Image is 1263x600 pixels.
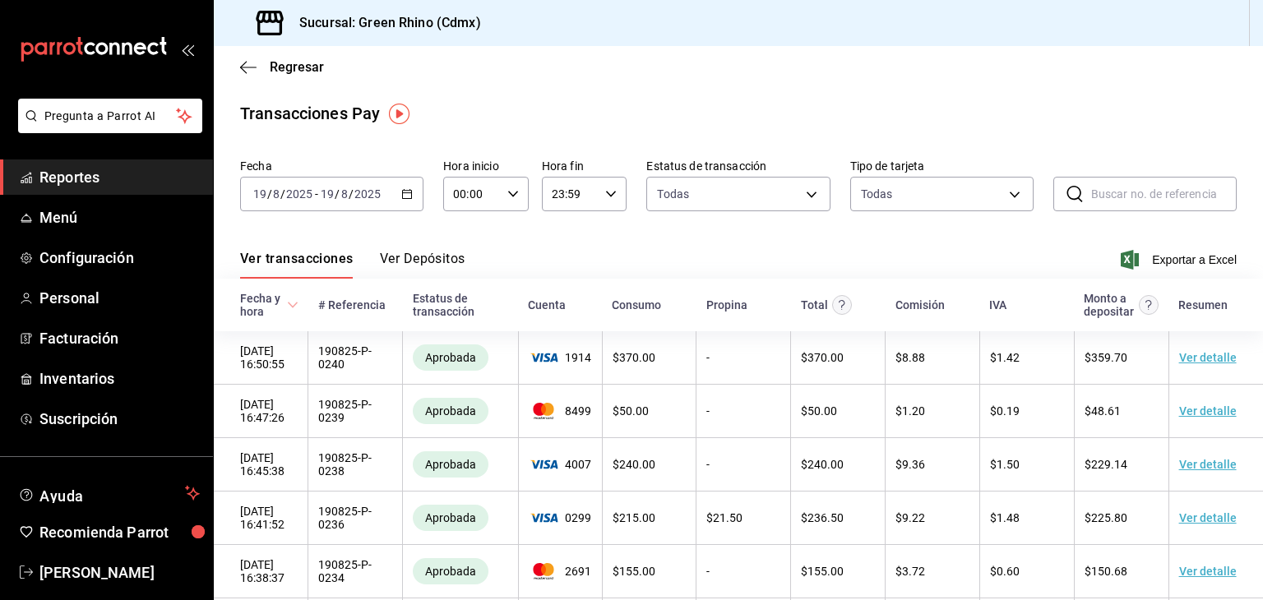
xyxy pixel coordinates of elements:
[413,505,488,531] div: Transacciones cobradas de manera exitosa.
[39,521,200,543] span: Recomienda Parrot
[1179,565,1237,578] a: Ver detalle
[315,187,318,201] span: -
[613,511,655,524] span: $ 215.00
[419,351,483,364] span: Aprobada
[12,119,202,136] a: Pregunta a Parrot AI
[308,385,403,438] td: 190825-P-0239
[1085,404,1121,418] span: $ 48.61
[801,511,844,524] span: $ 236.50
[318,298,386,312] div: # Referencia
[240,292,284,318] div: Fecha y hora
[990,565,1020,578] span: $ 0.60
[380,251,465,279] button: Ver Depósitos
[542,160,627,172] label: Hora fin
[413,451,488,478] div: Transacciones cobradas de manera exitosa.
[413,558,488,584] div: Transacciones cobradas de manera exitosa.
[39,367,200,390] span: Inventarios
[801,298,828,312] div: Total
[1179,404,1237,418] a: Ver detalle
[320,187,335,201] input: --
[240,251,465,279] div: navigation tabs
[340,187,349,201] input: --
[419,511,483,524] span: Aprobada
[529,511,592,524] span: 0299
[443,160,529,172] label: Hora inicio
[272,187,280,201] input: --
[990,511,1020,524] span: $ 1.48
[895,511,925,524] span: $ 9.22
[529,403,592,419] span: 8499
[1179,458,1237,471] a: Ver detalle
[861,186,893,202] div: Todas
[1179,511,1237,524] a: Ver detalle
[240,160,423,172] label: Fecha
[308,331,403,385] td: 190825-P-0240
[214,545,308,598] td: [DATE] 16:38:37
[613,351,655,364] span: $ 370.00
[39,206,200,228] span: Menú
[39,408,200,430] span: Suscripción
[413,344,488,371] div: Transacciones cobradas de manera exitosa.
[240,59,324,75] button: Regresar
[285,187,313,201] input: ----
[39,327,200,349] span: Facturación
[286,13,481,33] h3: Sucursal: Green Rhino (Cdmx)
[39,561,200,584] span: [PERSON_NAME]
[270,59,324,75] span: Regresar
[832,295,852,315] svg: Este monto equivale al total pagado por el comensal antes de aplicar Comisión e IVA.
[706,511,743,524] span: $ 21.50
[181,43,194,56] button: open_drawer_menu
[895,404,925,418] span: $ 1.20
[44,108,177,125] span: Pregunta a Parrot AI
[240,292,298,318] span: Fecha y hora
[990,458,1020,471] span: $ 1.50
[613,458,655,471] span: $ 240.00
[389,104,409,124] img: Tooltip marker
[308,545,403,598] td: 190825-P-0234
[801,458,844,471] span: $ 240.00
[240,251,354,279] button: Ver transacciones
[419,404,483,418] span: Aprobada
[646,160,830,172] label: Estatus de transacción
[214,492,308,545] td: [DATE] 16:41:52
[308,438,403,492] td: 190825-P-0238
[801,351,844,364] span: $ 370.00
[801,565,844,578] span: $ 155.00
[214,385,308,438] td: [DATE] 16:47:26
[214,438,308,492] td: [DATE] 16:45:38
[1091,178,1237,210] input: Buscar no. de referencia
[308,492,403,545] td: 190825-P-0236
[850,160,1034,172] label: Tipo de tarjeta
[1085,351,1127,364] span: $ 359.70
[895,298,945,312] div: Comisión
[252,187,267,201] input: --
[349,187,354,201] span: /
[18,99,202,133] button: Pregunta a Parrot AI
[529,458,592,471] span: 4007
[39,166,200,188] span: Reportes
[1085,458,1127,471] span: $ 229.14
[240,101,380,126] div: Transacciones Pay
[1179,351,1237,364] a: Ver detalle
[419,565,483,578] span: Aprobada
[335,187,340,201] span: /
[696,545,791,598] td: -
[801,404,837,418] span: $ 50.00
[657,186,689,202] span: Todas
[1085,511,1127,524] span: $ 225.80
[895,565,925,578] span: $ 3.72
[1178,298,1228,312] div: Resumen
[696,438,791,492] td: -
[529,563,592,579] span: 2691
[214,331,308,385] td: [DATE] 16:50:55
[528,298,566,312] div: Cuenta
[1085,565,1127,578] span: $ 150.68
[612,298,661,312] div: Consumo
[1124,250,1237,270] button: Exportar a Excel
[267,187,272,201] span: /
[529,351,592,364] span: 1914
[419,458,483,471] span: Aprobada
[990,351,1020,364] span: $ 1.42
